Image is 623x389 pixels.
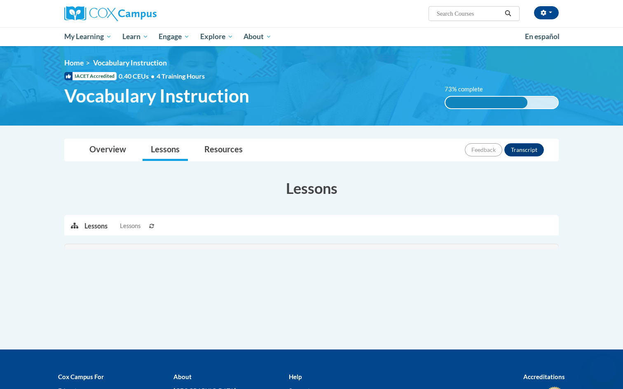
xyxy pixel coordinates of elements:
a: Cox Campus [64,6,221,21]
button: Feedback [465,143,502,156]
span: 4 Training Hours [157,72,205,80]
a: Engage [153,27,195,46]
label: 73% complete [445,85,492,94]
button: Transcript [504,143,544,156]
a: Overview [81,139,134,161]
span: En español [525,32,560,41]
a: Lessons [143,139,188,161]
span: Vocabulary Instruction [93,58,167,67]
span: Engage [159,32,190,42]
b: Help [289,373,302,380]
h3: Lessons [64,178,559,198]
span: About [244,32,272,42]
b: Accreditations [523,373,565,380]
span: Lessons [120,221,141,231]
p: Lessons [84,221,108,231]
input: Search Courses [436,9,502,19]
span: Learn [122,32,148,42]
a: About [239,27,277,46]
a: Home [64,58,84,67]
a: Resources [196,139,251,161]
img: Cox Campus [64,6,157,21]
iframe: Button to launch messaging window [590,356,616,382]
span: • [151,72,155,80]
button: Search [502,9,514,19]
a: Learn [117,27,154,46]
span: Vocabulary Instruction [64,85,249,107]
a: En español [520,28,565,45]
span: Explore [200,32,233,42]
span: 0.40 CEUs [119,72,157,81]
span: IACET Accredited [64,72,117,80]
a: Explore [195,27,239,46]
a: My Learning [59,27,117,46]
span: My Learning [64,32,112,42]
div: Main menu [52,27,571,46]
b: About [173,373,192,380]
button: Account Settings [534,6,559,19]
div: 73% complete [445,97,528,108]
b: Cox Campus For [58,373,104,380]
